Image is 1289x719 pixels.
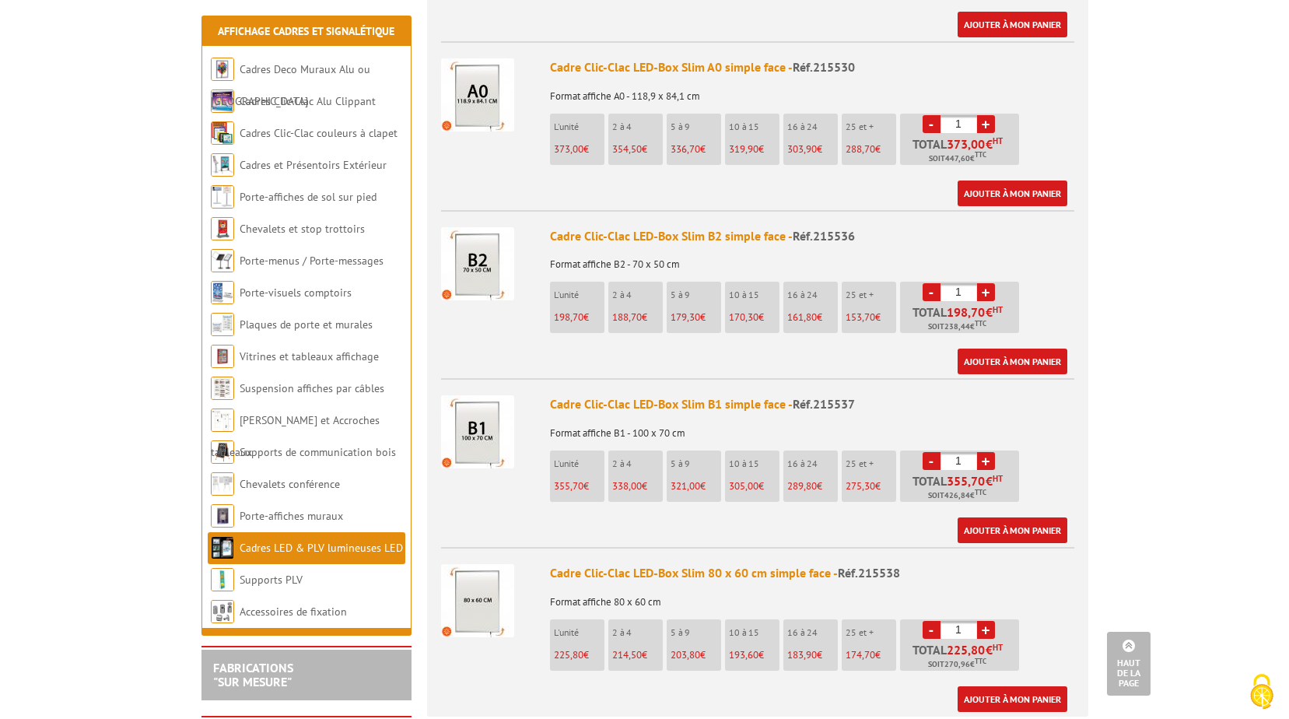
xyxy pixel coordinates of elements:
[975,319,986,328] sup: TTC
[612,289,663,300] p: 2 à 4
[958,12,1067,37] a: Ajouter à mon panier
[923,621,940,639] a: -
[846,312,896,323] p: €
[240,605,347,619] a: Accessoires de fixation
[846,121,896,132] p: 25 et +
[975,657,986,665] sup: TTC
[846,479,875,493] span: 275,30
[993,304,1003,315] sup: HT
[975,150,986,159] sup: TTC
[977,621,995,639] a: +
[793,228,855,244] span: Réf.215536
[986,138,993,150] span: €
[612,479,642,493] span: 338,00
[211,472,234,496] img: Chevalets conférence
[671,481,721,492] p: €
[550,80,1074,102] p: Format affiche A0 - 118,9 x 84,1 cm
[947,644,986,656] span: 225,80
[787,121,838,132] p: 16 à 24
[958,181,1067,206] a: Ajouter à mon panier
[729,648,758,661] span: 193,60
[211,249,234,272] img: Porte-menus / Porte-messages
[975,488,986,496] sup: TTC
[787,458,838,469] p: 16 à 24
[1107,632,1151,696] a: Haut de la page
[904,475,1019,502] p: Total
[923,283,940,301] a: -
[671,144,721,155] p: €
[993,642,1003,653] sup: HT
[993,135,1003,146] sup: HT
[729,650,779,661] p: €
[550,395,1074,413] div: Cadre Clic-Clac LED-Box Slim B1 simple face -
[904,644,1019,671] p: Total
[550,586,1074,608] p: Format affiche 80 x 60 cm
[240,317,373,331] a: Plaques de porte et murales
[958,517,1067,543] a: Ajouter à mon panier
[554,121,604,132] p: L'unité
[612,458,663,469] p: 2 à 4
[986,475,993,487] span: €
[729,481,779,492] p: €
[977,283,995,301] a: +
[554,648,583,661] span: 225,80
[671,479,700,493] span: 321,00
[671,310,700,324] span: 179,30
[211,313,234,336] img: Plaques de porte et murales
[554,144,604,155] p: €
[787,650,838,661] p: €
[612,650,663,661] p: €
[211,345,234,368] img: Vitrines et tableaux affichage
[240,254,384,268] a: Porte-menus / Porte-messages
[947,475,986,487] span: 355,70
[240,541,403,555] a: Cadres LED & PLV lumineuses LED
[213,660,293,689] a: FABRICATIONS"Sur Mesure"
[671,650,721,661] p: €
[240,158,387,172] a: Cadres et Présentoirs Extérieur
[729,310,758,324] span: 170,30
[240,509,343,523] a: Porte-affiches muraux
[671,458,721,469] p: 5 à 9
[240,126,398,140] a: Cadres Clic-Clac couleurs à clapet
[928,489,986,502] span: Soit €
[612,627,663,638] p: 2 à 4
[977,452,995,470] a: +
[550,417,1074,439] p: Format affiche B1 - 100 x 70 cm
[211,600,234,623] img: Accessoires de fixation
[787,310,817,324] span: 161,80
[846,627,896,638] p: 25 et +
[441,395,514,468] img: Cadre Clic-Clac LED-Box Slim B1 simple face
[612,481,663,492] p: €
[240,477,340,491] a: Chevalets conférence
[240,445,396,459] a: Supports de communication bois
[1235,666,1289,719] button: Cookies (fenêtre modale)
[729,479,758,493] span: 305,00
[787,627,838,638] p: 16 à 24
[240,349,379,363] a: Vitrines et tableaux affichage
[554,458,604,469] p: L'unité
[787,289,838,300] p: 16 à 24
[218,24,394,38] a: Affichage Cadres et Signalétique
[671,312,721,323] p: €
[554,312,604,323] p: €
[240,381,384,395] a: Suspension affiches par câbles
[846,458,896,469] p: 25 et +
[977,115,995,133] a: +
[928,321,986,333] span: Soit €
[944,489,970,502] span: 426,84
[211,62,370,108] a: Cadres Deco Muraux Alu ou [GEOGRAPHIC_DATA]
[211,281,234,304] img: Porte-visuels comptoirs
[944,321,970,333] span: 238,44
[211,185,234,209] img: Porte-affiches de sol sur pied
[947,138,986,150] span: 373,00
[671,121,721,132] p: 5 à 9
[729,458,779,469] p: 10 à 15
[240,286,352,300] a: Porte-visuels comptoirs
[211,504,234,528] img: Porte-affiches muraux
[846,650,896,661] p: €
[441,227,514,300] img: Cadre Clic-Clac LED-Box Slim B2 simple face
[671,142,700,156] span: 336,70
[904,138,1019,165] p: Total
[923,115,940,133] a: -
[211,58,234,81] img: Cadres Deco Muraux Alu ou Bois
